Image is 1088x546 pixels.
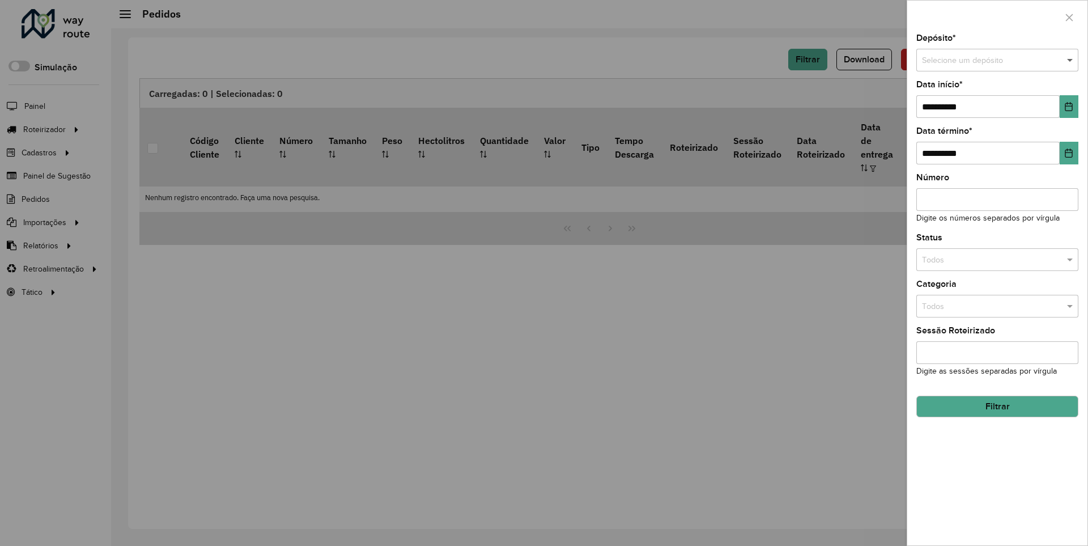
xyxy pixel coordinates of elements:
label: Data término [916,124,972,138]
small: Digite os números separados por vírgula [916,214,1060,222]
button: Choose Date [1060,142,1078,164]
label: Categoria [916,277,957,291]
button: Filtrar [916,396,1078,417]
label: Depósito [916,31,956,45]
label: Sessão Roteirizado [916,324,995,337]
label: Data início [916,78,963,91]
button: Choose Date [1060,95,1078,118]
label: Status [916,231,942,244]
small: Digite as sessões separadas por vírgula [916,367,1057,375]
label: Número [916,171,949,184]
